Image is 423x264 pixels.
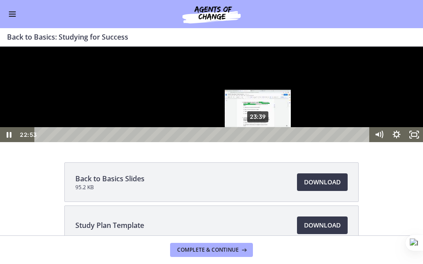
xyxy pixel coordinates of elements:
button: Enable menu [7,9,18,19]
a: Download [297,216,348,234]
button: Complete & continue [170,243,253,257]
span: Download [304,177,341,187]
button: Mute [370,81,388,95]
span: Download [304,220,341,231]
span: Complete & continue [177,246,239,253]
span: Back to Basics Slides [75,173,145,184]
button: Unfullscreen [405,81,423,95]
div: Playbar [41,81,366,95]
img: Agents of Change [159,4,264,25]
span: 95.2 KB [75,184,145,191]
button: Show settings menu [388,81,405,95]
span: Study Plan Template [75,220,144,231]
h3: Back to Basics: Studying for Success [7,32,405,42]
a: Download [297,173,348,191]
